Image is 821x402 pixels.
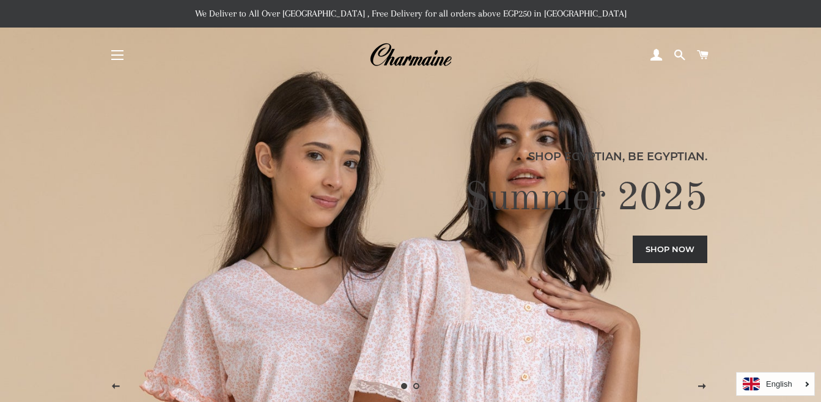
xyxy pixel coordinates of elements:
a: English [743,378,808,390]
a: Slide 1, current [399,380,411,392]
button: Next slide [687,371,717,402]
i: English [766,380,792,388]
p: Shop Egyptian, Be Egyptian. [114,148,707,165]
img: Charmaine Egypt [369,42,452,69]
h2: Summer 2025 [114,174,707,223]
button: Previous slide [100,371,131,402]
a: Shop now [633,236,707,262]
a: Load slide 2 [411,380,423,392]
